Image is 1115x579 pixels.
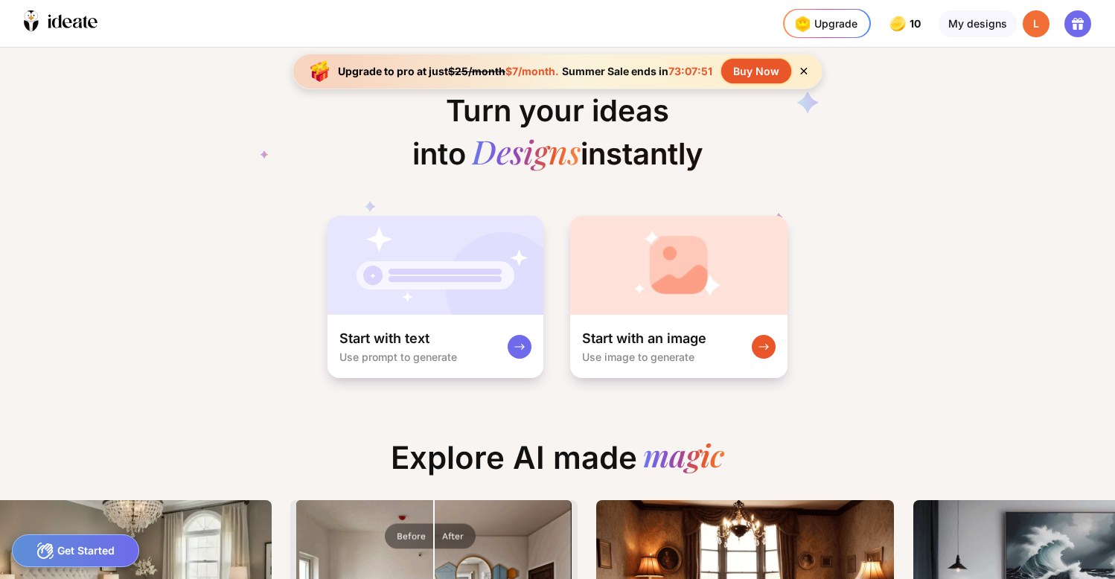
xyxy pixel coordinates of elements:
div: Explore AI made [379,439,736,488]
div: My designs [939,10,1017,37]
span: $7/month. [505,65,559,77]
span: $25/month [448,65,505,77]
div: Use image to generate [582,351,694,363]
div: Start with text [339,330,429,348]
span: 10 [910,18,924,30]
div: Upgrade to pro at just [338,65,559,77]
img: upgrade-nav-btn-icon.gif [790,12,814,36]
div: L [1023,10,1049,37]
div: Summer Sale ends in [559,65,715,77]
div: Use prompt to generate [339,351,457,363]
div: Buy Now [721,59,791,83]
div: Upgrade [790,12,857,36]
span: 73:07:51 [668,65,712,77]
img: upgrade-banner-new-year-icon.gif [305,57,335,86]
img: startWithImageCardBg.jpg [570,216,787,315]
img: startWithTextCardBg.jpg [328,216,543,315]
div: Get Started [12,534,139,567]
div: Start with an image [582,330,706,348]
div: magic [643,439,724,476]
